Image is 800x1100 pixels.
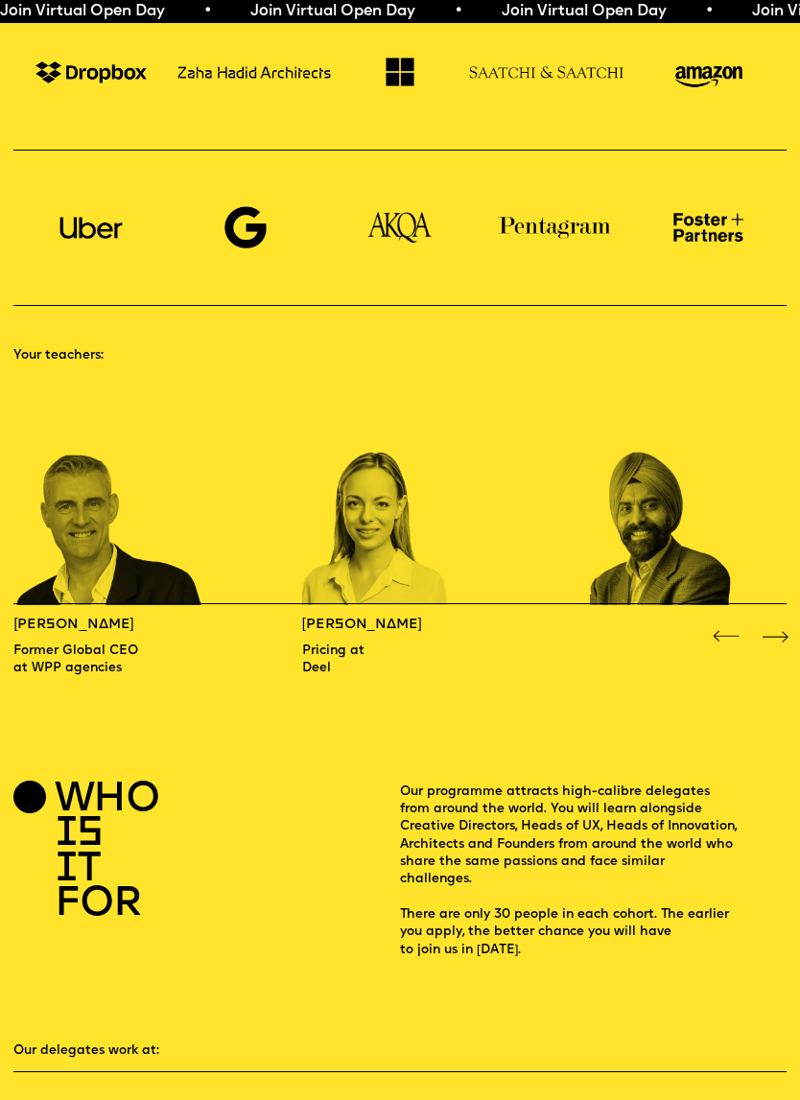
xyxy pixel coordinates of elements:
p: Our delegates work at: [13,1042,786,1060]
div: Previous slide [710,620,741,652]
p: Your teachers: [13,347,786,364]
p: Our programme attracts high-calibre delegates from around the world. You will learn alongside Cre... [400,784,787,959]
div: Next slide [759,620,790,652]
p: Pricing at Deel [302,643,494,678]
h2: who is it for [55,784,134,924]
div: 4 / 16 [302,381,494,605]
p: Former Global CEO at WPP agencies [13,643,157,678]
div: 3 / 16 [13,381,205,605]
h5: [PERSON_NAME] [302,617,494,634]
div: 5 / 16 [590,381,782,605]
span: • [200,4,209,19]
span: • [451,4,459,19]
h5: [PERSON_NAME] [13,617,157,634]
span: • [702,4,711,19]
